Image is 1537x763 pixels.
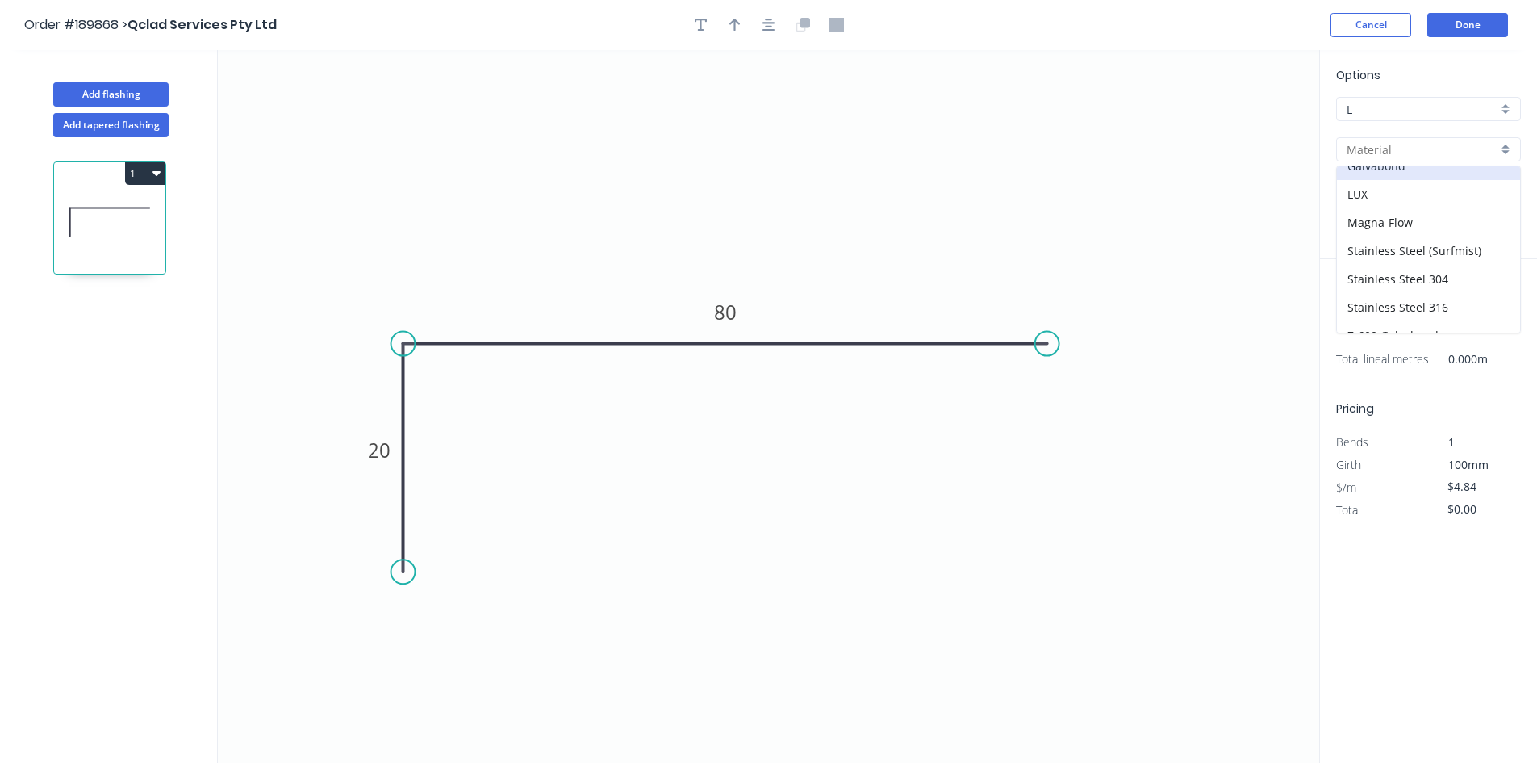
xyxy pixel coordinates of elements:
button: Add flashing [53,82,169,107]
div: Magna-Flow [1337,208,1520,237]
svg: 0 [218,50,1319,763]
div: Galvabond [1337,152,1520,180]
span: Order #189868 > [24,15,127,34]
button: Cancel [1330,13,1411,37]
span: Options [1336,67,1380,83]
span: Qclad Services Pty Ltd [127,15,277,34]
span: Pricing [1336,400,1374,417]
tspan: 80 [714,299,737,325]
span: 0.000m [1429,348,1488,371]
tspan: 20 [368,437,391,463]
div: Stainless Steel 304 [1337,265,1520,293]
div: Stainless Steel 316 [1337,293,1520,321]
div: Z-600 Galvabond [1337,321,1520,350]
span: Total lineal metres [1336,348,1429,371]
button: Add tapered flashing [53,113,169,137]
span: 100mm [1448,457,1489,472]
input: Material [1347,141,1497,158]
button: Done [1427,13,1508,37]
div: LUX [1337,180,1520,208]
span: Bends [1336,434,1368,450]
input: Price level [1347,101,1497,118]
button: 1 [125,162,165,185]
span: $/m [1336,480,1356,495]
span: 1 [1448,434,1455,450]
span: Total [1336,502,1360,518]
div: Stainless Steel (Surfmist) [1337,237,1520,265]
span: Girth [1336,457,1361,472]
